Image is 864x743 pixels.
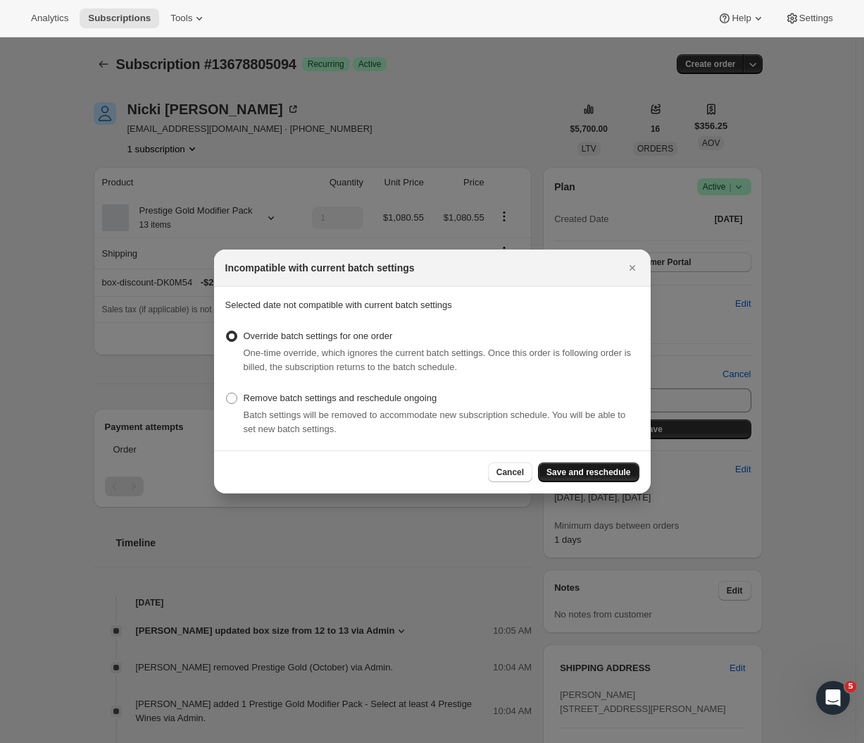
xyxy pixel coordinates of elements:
button: Close [622,258,642,278]
span: Help [732,13,751,24]
span: Settings [799,13,833,24]
h2: Incompatible with current batch settings [225,261,415,275]
span: Override batch settings for one order [244,331,393,341]
iframe: Intercom live chat [816,681,850,715]
button: Subscriptions [80,8,159,28]
span: Remove batch settings and reschedule ongoing [244,393,437,403]
span: Cancel [496,467,524,478]
span: Analytics [31,13,68,24]
span: Save and reschedule [546,467,630,478]
span: Tools [170,13,192,24]
span: Selected date not compatible with current batch settings [225,300,452,310]
button: Tools [162,8,215,28]
button: Save and reschedule [538,462,639,482]
button: Cancel [488,462,532,482]
span: Batch settings will be removed to accommodate new subscription schedule. You will be able to set ... [244,410,626,434]
span: 5 [845,681,856,692]
button: Help [709,8,773,28]
span: One-time override, which ignores the current batch settings. Once this order is following order i... [244,348,632,372]
button: Analytics [23,8,77,28]
button: Settings [777,8,841,28]
span: Subscriptions [88,13,151,24]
